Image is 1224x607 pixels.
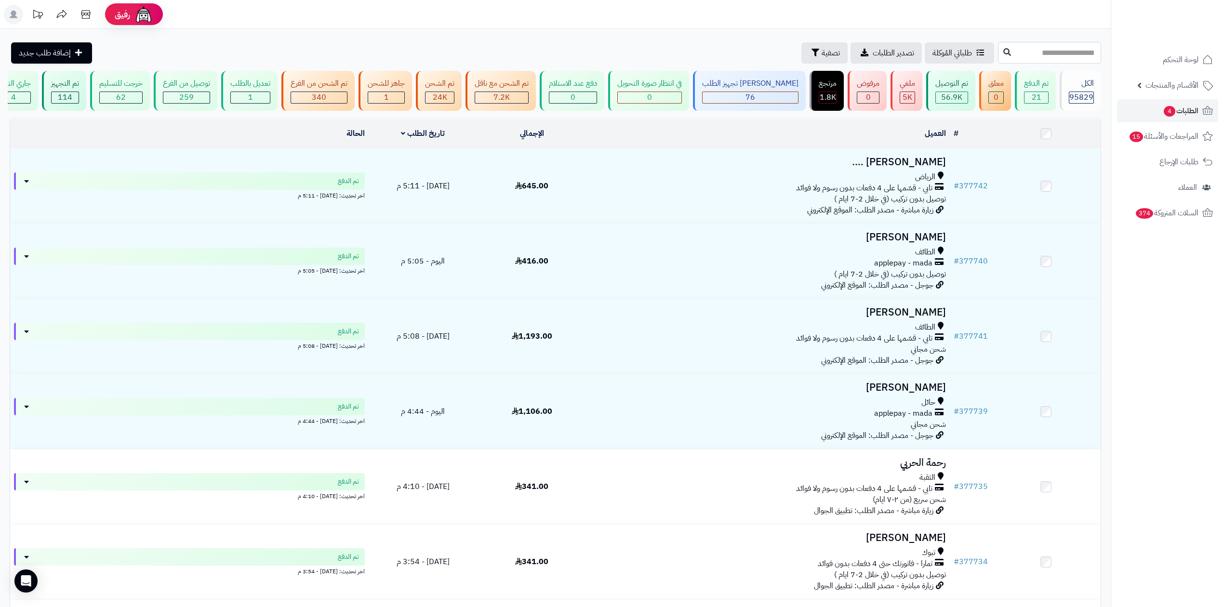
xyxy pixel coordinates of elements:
span: 340 [312,92,326,103]
div: 7222 [475,92,528,103]
span: تم الدفع [338,477,359,487]
span: 62 [116,92,126,103]
span: جوجل - مصدر الطلب: الموقع الإلكتروني [821,279,933,291]
a: المراجعات والأسئلة15 [1117,125,1218,148]
div: 76 [703,92,798,103]
a: توصيل من الفرع 259 [152,71,219,111]
span: # [954,481,959,492]
span: جوجل - مصدر الطلب: الموقع الإلكتروني [821,355,933,366]
div: 0 [857,92,879,103]
a: لوحة التحكم [1117,48,1218,71]
div: جاهز للشحن [368,78,405,89]
div: 1 [368,92,404,103]
div: 259 [163,92,210,103]
a: خرجت للتسليم 62 [88,71,152,111]
span: إضافة طلب جديد [19,47,71,59]
span: applepay - mada [874,408,932,419]
a: تم التوصيل 56.9K [924,71,977,111]
div: 24043 [426,92,454,103]
span: 114 [58,92,72,103]
span: الثقبة [919,472,935,483]
a: إضافة طلب جديد [11,42,92,64]
span: 645.00 [515,180,548,192]
span: شحن مجاني [911,419,946,430]
span: توصيل بدون تركيب (في خلال 2-7 ايام ) [834,193,946,205]
a: #377740 [954,255,988,267]
div: معلق [988,78,1004,89]
span: زيارة مباشرة - مصدر الطلب: تطبيق الجوال [814,505,933,516]
span: لوحة التحكم [1163,53,1198,66]
a: مرتجع 1.8K [808,71,846,111]
span: # [954,180,959,192]
span: [DATE] - 4:10 م [397,481,450,492]
span: اليوم - 5:05 م [401,255,445,267]
h3: [PERSON_NAME] …. [590,157,946,168]
span: طلبات الإرجاع [1159,155,1198,169]
span: 56.9K [941,92,962,103]
span: الطلبات [1163,104,1198,118]
a: تحديثات المنصة [26,5,50,26]
a: تم الشحن 24K [414,71,464,111]
span: 5K [903,92,912,103]
div: تم الشحن من الفرع [291,78,347,89]
span: تابي - قسّمها على 4 دفعات بدون رسوم ولا فوائد [796,183,932,194]
div: خرجت للتسليم [99,78,143,89]
a: #377735 [954,481,988,492]
div: اخر تحديث: [DATE] - 4:10 م [14,490,365,501]
h3: [PERSON_NAME] [590,382,946,393]
span: العملاء [1178,181,1197,194]
a: تم التجهيز 114 [40,71,88,111]
div: تم التوصيل [935,78,968,89]
img: logo-2.png [1158,8,1215,28]
span: 0 [647,92,652,103]
span: توصيل بدون تركيب (في خلال 2-7 ايام ) [834,268,946,280]
span: 1,106.00 [512,406,552,417]
span: تبوك [922,547,935,558]
span: تم الدفع [338,552,359,562]
div: 62 [100,92,142,103]
a: الإجمالي [520,128,544,139]
div: اخر تحديث: [DATE] - 5:11 م [14,190,365,200]
div: دفع عند الاستلام [549,78,597,89]
a: # [954,128,958,139]
button: تصفية [801,42,848,64]
span: 1.8K [820,92,836,103]
div: مرفوض [857,78,879,89]
span: 1 [384,92,389,103]
span: اليوم - 4:44 م [401,406,445,417]
span: تم الدفع [338,402,359,411]
span: جوجل - مصدر الطلب: الموقع الإلكتروني [821,430,933,441]
div: 0 [549,92,597,103]
span: توصيل بدون تركيب (في خلال 2-7 ايام ) [834,569,946,581]
a: #377741 [954,330,988,342]
a: مرفوض 0 [846,71,889,111]
div: الكل [1069,78,1094,89]
span: 341.00 [515,556,548,567]
span: 374 [1135,208,1154,219]
a: معلق 0 [977,71,1013,111]
div: اخر تحديث: [DATE] - 3:54 م [14,566,365,576]
span: 416.00 [515,255,548,267]
a: #377742 [954,180,988,192]
a: طلبات الإرجاع [1117,150,1218,173]
h3: [PERSON_NAME] [590,307,946,318]
div: تم التجهيز [51,78,79,89]
div: في انتظار صورة التحويل [617,78,682,89]
span: الرياض [915,172,935,183]
div: مرتجع [819,78,837,89]
span: السلات المتروكة [1135,206,1198,220]
span: تصفية [822,47,840,59]
span: [DATE] - 5:11 م [397,180,450,192]
div: 114 [52,92,79,103]
div: 1828 [819,92,836,103]
h3: [PERSON_NAME] [590,232,946,243]
h3: [PERSON_NAME] [590,532,946,543]
span: 1,193.00 [512,330,552,342]
span: # [954,330,959,342]
h3: رحمة الحربي [590,457,946,468]
span: طلباتي المُوكلة [932,47,972,59]
span: 24K [433,92,447,103]
a: تم الدفع 21 [1013,71,1058,111]
span: 7.2K [493,92,510,103]
span: 1 [248,92,253,103]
